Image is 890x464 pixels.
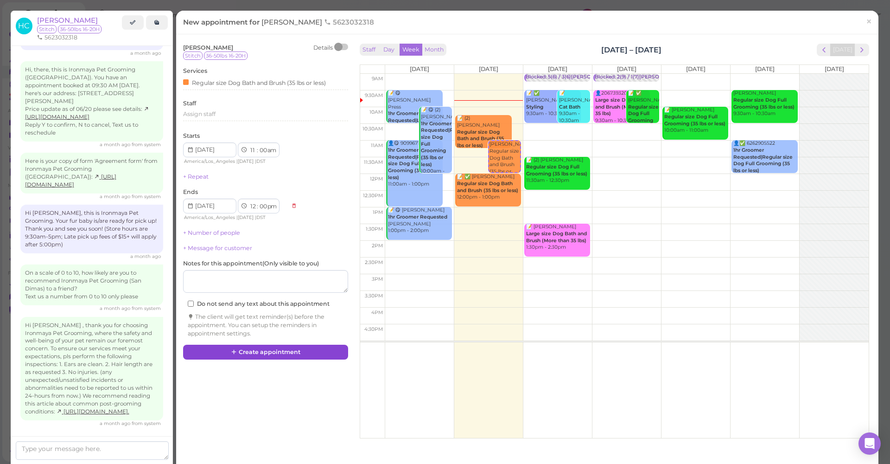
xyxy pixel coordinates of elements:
h2: [DATE] – [DATE] [601,45,661,55]
span: 1pm [373,209,383,215]
span: [PERSON_NAME] [261,18,324,26]
div: 👤✅ 6262905522 [PERSON_NAME] 11:00am - 12:00pm [733,140,797,188]
span: 5623032318 [324,18,374,26]
span: 2pm [372,243,383,249]
div: Hi, there, this is Ironmaya Pet Grooming ([GEOGRAPHIC_DATA]). You have an appointment booked at 0... [20,61,163,142]
span: 12pm [370,176,383,182]
b: Cat Bath [559,104,580,110]
span: 1:30pm [366,226,383,232]
button: [DATE] [830,44,855,56]
div: 👤2067393205 9:30am - 10:30am [595,90,650,124]
div: 📝 ✅ [PERSON_NAME] 12:00pm - 1:00pm [457,174,521,201]
div: Blocked: 2(9) / 1(7)[PERSON_NAME],[PERSON_NAME] • appointment [595,74,764,81]
label: Starts [183,132,200,140]
b: Regular size Dog Full Grooming (35 lbs or less) [664,114,725,127]
div: [PERSON_NAME] Regular size Dog Bath and Brush (35 lbs or less) 11:00am - 12:00pm [489,141,520,196]
span: [DATE] [410,65,429,72]
span: New appointment for [183,18,376,26]
span: 12:30pm [363,193,383,199]
span: 10:30am [362,126,383,132]
b: Large size Dog Bath and Brush (More than 35 lbs) [526,231,587,244]
b: Large size Dog Bath and Brush (More than 35 lbs) [595,97,649,116]
button: Week [400,44,422,56]
div: 📝 😋 [PERSON_NAME] [PERSON_NAME] 1:00pm - 2:00pm [388,207,452,234]
span: DST [256,214,266,220]
div: | | [183,213,286,222]
button: prev [817,44,831,56]
span: from system [132,142,161,148]
div: 👤😋 9099671118 11:00am - 1:00pm [388,140,443,188]
label: Services [183,67,207,75]
span: 3:30pm [365,293,383,299]
span: 2:30pm [365,259,383,265]
a: + Repeat [183,173,209,180]
div: Details [313,44,333,52]
label: Staff [183,99,196,108]
label: Notes for this appointment ( Only visible to you ) [183,259,319,268]
div: 📝 😋 [PERSON_NAME] Press [PERSON_NAME] 9:30am - 10:30am [388,90,443,151]
b: 1hr Groomer Requested [388,214,447,220]
span: 9am [372,76,383,82]
b: Styling [526,104,543,110]
span: 4pm [371,309,383,316]
span: [DATE] [238,158,254,164]
span: 36-50lbs 16-20H [58,25,102,33]
div: 📝 (2) [PERSON_NAME] 10:15am - 11:15am [457,115,512,156]
span: 07/10/2025 04:47pm [130,50,161,56]
b: Regular size Dog Full Grooming (35 lbs or less) [733,97,795,110]
span: 10am [369,109,383,115]
span: [DATE] [617,65,636,72]
div: | | [183,157,286,166]
b: 1hr Groomer Requested|Large size Dog Full Grooming (More than 35 lbs) [388,110,442,137]
button: Day [378,44,400,56]
div: 📝 (2) [PERSON_NAME] 11:30am - 12:30pm [526,157,590,184]
span: 9:30am [365,92,383,98]
span: 07/12/2025 02:24pm [100,420,132,426]
span: [DATE] [238,214,254,220]
span: × [866,15,872,28]
label: Do not send any text about this appointment [188,300,330,308]
b: Regular size Dog Full Grooming (35 lbs or less) [628,104,659,137]
b: Regular size Dog Bath and Brush (35 lbs or less) [457,180,518,193]
div: 📝 ✅ [PERSON_NAME] 9:30am - 10:30am [526,90,581,117]
span: [DATE] [548,65,567,72]
span: 3pm [372,276,383,282]
div: Open Intercom Messenger [858,432,881,455]
div: 📝 😋 (2) [PERSON_NAME] 10:00am - 12:00pm [420,107,452,182]
span: 11:30am [364,159,383,165]
span: [DATE] [755,65,775,72]
div: Blocked: 5(6) / 3(6)[PERSON_NAME] • appointment [526,74,651,81]
b: Regular size Dog Bath and Brush (35 lbs or less) [457,129,504,148]
button: Create appointment [183,345,348,360]
div: Regular size Dog Bath and Brush (35 lbs or less) [183,77,326,87]
span: 07/12/2025 10:31am [130,253,161,259]
b: 1hr Groomer Requested|Regular size Dog Full Grooming (35 lbs or less) [388,147,437,180]
span: Stitch [37,25,57,33]
div: 📝 [PERSON_NAME] 1:30pm - 2:30pm [526,224,590,251]
div: The client will get text reminder(s) before the appointment. You can setup the reminders in appoi... [188,313,343,338]
div: Hi [PERSON_NAME], this is Ironmaya Pet Grooming. Your fur baby is/are ready for pick up! Thank yo... [20,205,163,253]
span: DST [256,158,266,164]
span: 4:30pm [364,326,383,332]
a: + Message for customer [183,245,252,251]
a: + Number of people [183,229,240,236]
input: Do not send any text about this appointment [188,301,194,307]
span: 07/11/2025 10:47am [100,142,132,148]
div: On a scale of 0 to 10, how likely are you to recommend Ironmaya Pet Grooming (San Dimas) to a fri... [20,264,163,305]
span: Stitch [183,52,203,60]
div: Hi [PERSON_NAME] , thank you for choosing Ironmaya Pet Grooming, where the safety and well-being ... [20,317,163,420]
button: next [855,44,869,56]
button: Staff [360,44,378,56]
a: [URL][DOMAIN_NAME]. [57,408,129,415]
span: 07/12/2025 02:24pm [100,305,132,311]
div: 📝 ✅ [PERSON_NAME] 9:30am - 10:30am [628,90,659,151]
button: Month [422,44,446,56]
a: [PERSON_NAME] [37,16,98,25]
b: 1hr Groomer Requested|Regular size Dog Full Grooming (35 lbs or less) [733,147,793,174]
span: [DATE] [479,65,498,72]
span: Assign staff [183,110,216,117]
span: HC [16,18,32,34]
div: [PERSON_NAME] 9:30am - 10:30am [733,90,797,117]
span: 36-50lbs 16-20H [204,52,248,60]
